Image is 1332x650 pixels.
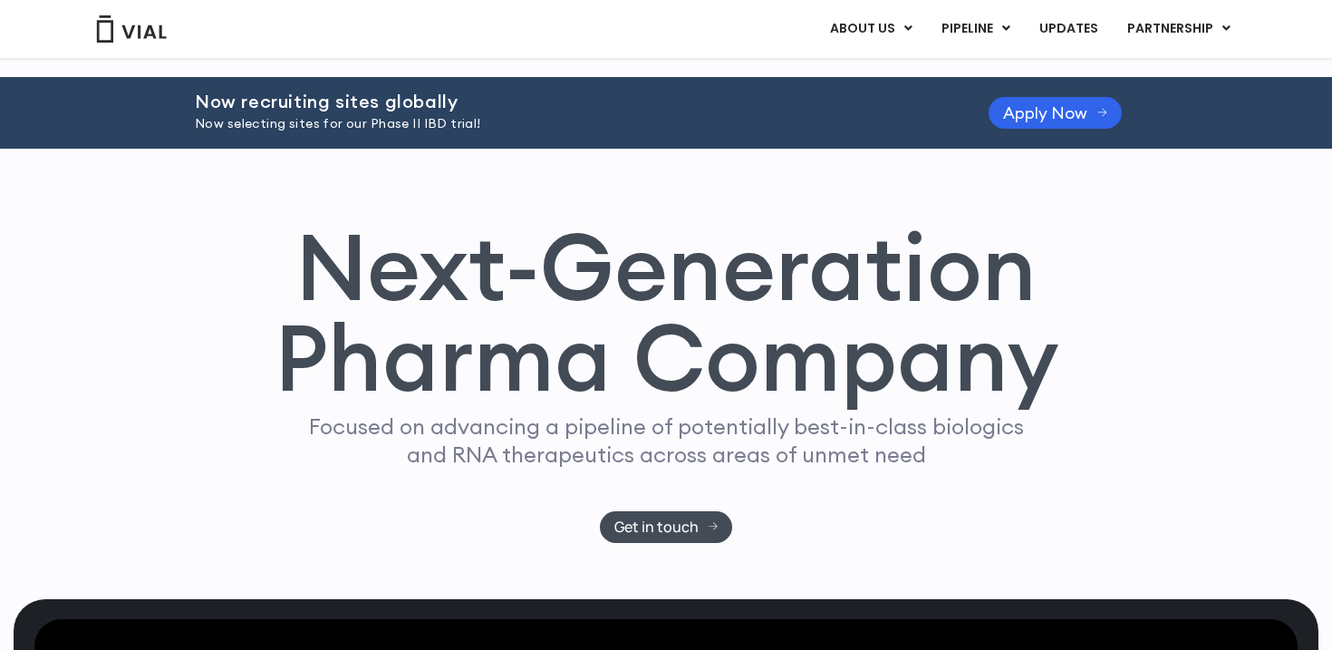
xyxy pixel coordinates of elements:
[927,14,1024,44] a: PIPELINEMenu Toggle
[600,511,733,543] a: Get in touch
[816,14,926,44] a: ABOUT USMenu Toggle
[614,520,699,534] span: Get in touch
[301,412,1031,469] p: Focused on advancing a pipeline of potentially best-in-class biologics and RNA therapeutics acros...
[195,92,943,112] h2: Now recruiting sites globally
[195,114,943,134] p: Now selecting sites for our Phase II IBD trial!
[95,15,168,43] img: Vial Logo
[1025,14,1112,44] a: UPDATES
[989,97,1122,129] a: Apply Now
[1003,106,1087,120] span: Apply Now
[1113,14,1245,44] a: PARTNERSHIPMenu Toggle
[274,221,1058,404] h1: Next-Generation Pharma Company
